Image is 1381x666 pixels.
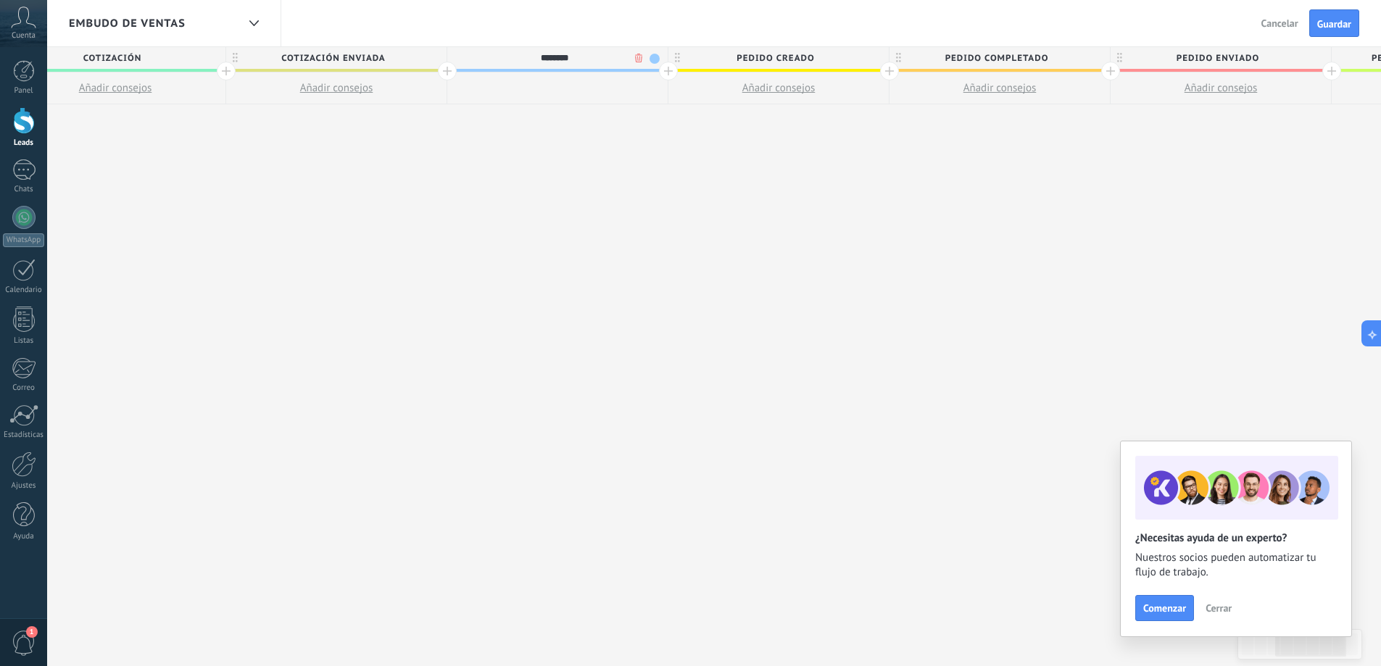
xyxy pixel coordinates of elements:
div: Chats [3,185,45,194]
span: Cotización enviada [226,47,439,70]
button: Añadir consejos [1111,72,1331,104]
button: Comenzar [1135,595,1194,621]
div: Embudo de ventas [241,9,266,38]
span: Guardar [1317,19,1351,29]
button: Añadir consejos [668,72,889,104]
button: Guardar [1309,9,1359,37]
div: Listas [3,336,45,346]
div: Ajustes [3,481,45,491]
span: Pedido completado [889,47,1103,70]
div: Ayuda [3,532,45,541]
div: WhatsApp [3,233,44,247]
span: Cancelar [1261,17,1298,30]
button: Añadir consejos [226,72,447,104]
span: Nuestros socios pueden automatizar tu flujo de trabajo. [1135,551,1337,580]
span: Añadir consejos [742,81,816,95]
div: Leads [3,138,45,148]
div: Pedido creado [668,47,889,69]
div: Pedido enviado [1111,47,1331,69]
span: Pedido creado [668,47,882,70]
span: cotización [5,47,218,70]
span: Cuenta [12,31,36,41]
span: Comenzar [1143,603,1186,613]
div: Calendario [3,286,45,295]
div: cotización [5,47,225,69]
span: Embudo de ventas [69,17,186,30]
button: Añadir consejos [889,72,1110,104]
span: Cerrar [1206,603,1232,613]
span: Pedido enviado [1111,47,1324,70]
button: Añadir consejos [5,72,225,104]
span: Añadir consejos [963,81,1037,95]
button: Cerrar [1199,597,1238,619]
div: Pedido completado [889,47,1110,69]
h2: ¿Necesitas ayuda de un experto? [1135,531,1337,545]
span: Añadir consejos [79,81,152,95]
div: Panel [3,86,45,96]
span: Añadir consejos [300,81,373,95]
span: 1 [26,626,38,638]
div: Correo [3,383,45,393]
div: Cotización enviada [226,47,447,69]
div: Estadísticas [3,430,45,440]
span: Añadir consejos [1185,81,1258,95]
button: Cancelar [1256,12,1304,34]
